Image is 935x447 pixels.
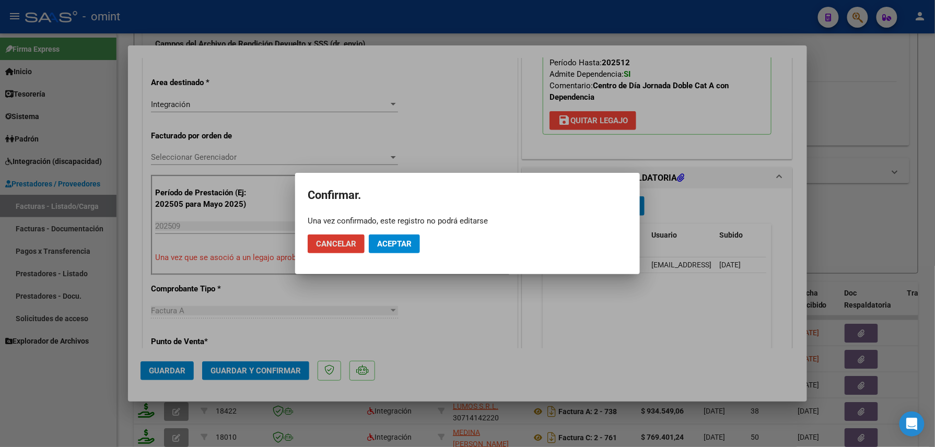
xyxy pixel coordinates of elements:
div: Una vez confirmado, este registro no podrá editarse [308,216,627,226]
span: Aceptar [377,239,412,249]
button: Aceptar [369,234,420,253]
span: Cancelar [316,239,356,249]
div: Open Intercom Messenger [899,411,925,437]
h2: Confirmar. [308,185,627,205]
button: Cancelar [308,234,365,253]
